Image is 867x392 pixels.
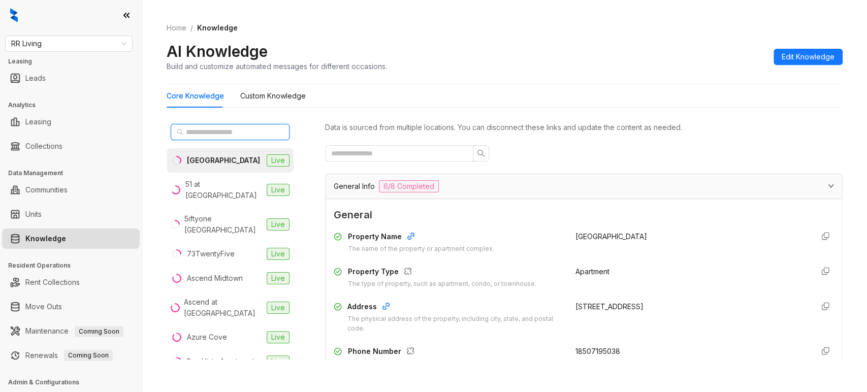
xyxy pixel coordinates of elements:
[347,314,563,334] div: The physical address of the property, including city, state, and postal code.
[267,184,290,196] span: Live
[2,321,140,341] li: Maintenance
[575,301,805,312] div: [STREET_ADDRESS]
[477,149,485,157] span: search
[267,154,290,167] span: Live
[25,228,66,249] a: Knowledge
[187,273,243,284] div: Ascend Midtown
[267,218,290,231] span: Live
[165,22,188,34] a: Home
[348,266,536,279] div: Property Type
[2,68,140,88] li: Leads
[325,122,843,133] div: Data is sourced from multiple locations. You can disconnect these links and update the content as...
[2,112,140,132] li: Leasing
[334,181,375,192] span: General Info
[2,180,140,200] li: Communities
[8,101,142,110] h3: Analytics
[774,49,843,65] button: Edit Knowledge
[187,155,260,166] div: [GEOGRAPHIC_DATA]
[25,297,62,317] a: Move Outs
[25,204,42,224] a: Units
[177,128,184,136] span: search
[2,136,140,156] li: Collections
[348,346,530,359] div: Phone Number
[267,272,290,284] span: Live
[25,272,80,292] a: Rent Collections
[187,248,235,259] div: 73TwentyFive
[782,51,834,62] span: Edit Knowledge
[267,331,290,343] span: Live
[64,350,113,361] span: Coming Soon
[348,279,536,289] div: The type of property, such as apartment, condo, or townhouse.
[2,228,140,249] li: Knowledge
[25,112,51,132] a: Leasing
[2,204,140,224] li: Units
[187,356,258,367] div: Bay Vista Apartments
[828,183,834,189] span: expanded
[167,90,224,102] div: Core Knowledge
[8,261,142,270] h3: Resident Operations
[575,347,620,355] span: 18507195038
[347,301,563,314] div: Address
[25,180,68,200] a: Communities
[348,244,494,254] div: The name of the property or apartment complex.
[185,179,263,201] div: 51 at [GEOGRAPHIC_DATA]
[575,267,609,276] span: Apartment
[2,297,140,317] li: Move Outs
[184,213,263,236] div: 5iftyone [GEOGRAPHIC_DATA]
[11,36,126,51] span: RR Living
[267,302,290,314] span: Live
[190,22,193,34] li: /
[8,378,142,387] h3: Admin & Configurations
[267,248,290,260] span: Live
[8,57,142,66] h3: Leasing
[379,180,439,192] span: 6/8 Completed
[575,232,647,241] span: [GEOGRAPHIC_DATA]
[25,345,113,366] a: RenewalsComing Soon
[348,359,530,369] div: The contact phone number for the property or leasing office.
[10,8,18,22] img: logo
[184,297,263,319] div: Ascend at [GEOGRAPHIC_DATA]
[334,207,834,223] span: General
[348,231,494,244] div: Property Name
[25,136,62,156] a: Collections
[187,332,227,343] div: Azure Cove
[167,61,387,72] div: Build and customize automated messages for different occasions.
[326,174,842,199] div: General Info6/8 Completed
[197,23,238,32] span: Knowledge
[2,272,140,292] li: Rent Collections
[25,68,46,88] a: Leads
[240,90,306,102] div: Custom Knowledge
[75,326,123,337] span: Coming Soon
[267,355,290,368] span: Live
[8,169,142,178] h3: Data Management
[167,42,268,61] h2: AI Knowledge
[2,345,140,366] li: Renewals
